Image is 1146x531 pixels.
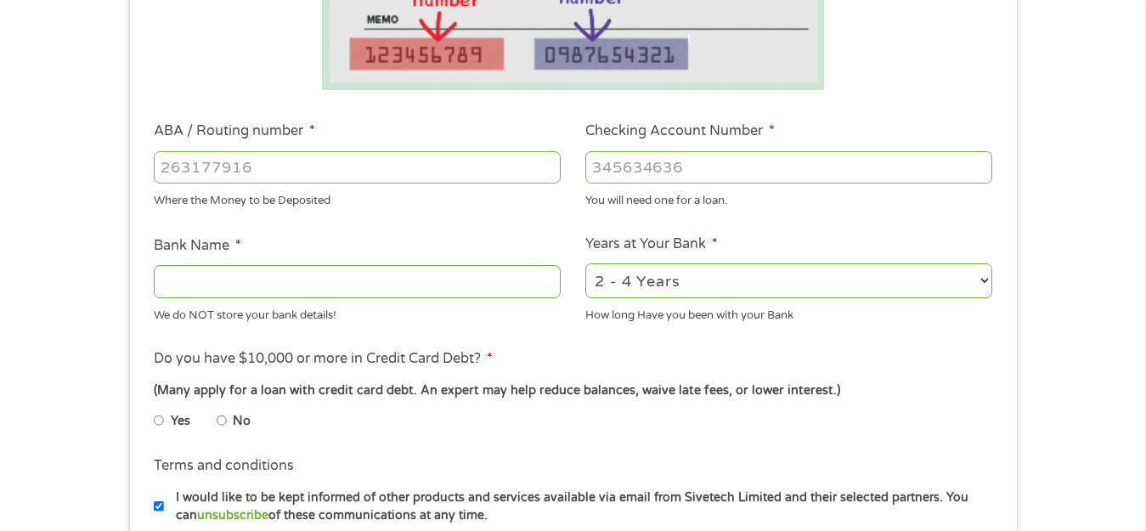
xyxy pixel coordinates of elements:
[197,508,268,523] a: unsubscribe
[154,457,294,475] label: Terms and conditions
[585,122,775,140] label: Checking Account Number
[154,187,561,210] div: Where the Money to be Deposited
[585,301,992,324] div: How long Have you been with your Bank
[154,151,561,184] input: 263177916
[154,301,561,324] div: We do NOT store your bank details!
[154,122,315,140] label: ABA / Routing number
[154,350,493,368] label: Do you have $10,000 or more in Credit Card Debt?
[154,381,991,400] div: (Many apply for a loan with credit card debt. An expert may help reduce balances, waive late fees...
[233,412,251,431] label: No
[585,235,718,253] label: Years at Your Bank
[154,237,241,255] label: Bank Name
[164,489,997,525] label: I would like to be kept informed of other products and services available via email from Sivetech...
[585,151,992,184] input: 345634636
[171,412,190,431] label: Yes
[585,187,992,210] div: You will need one for a loan.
